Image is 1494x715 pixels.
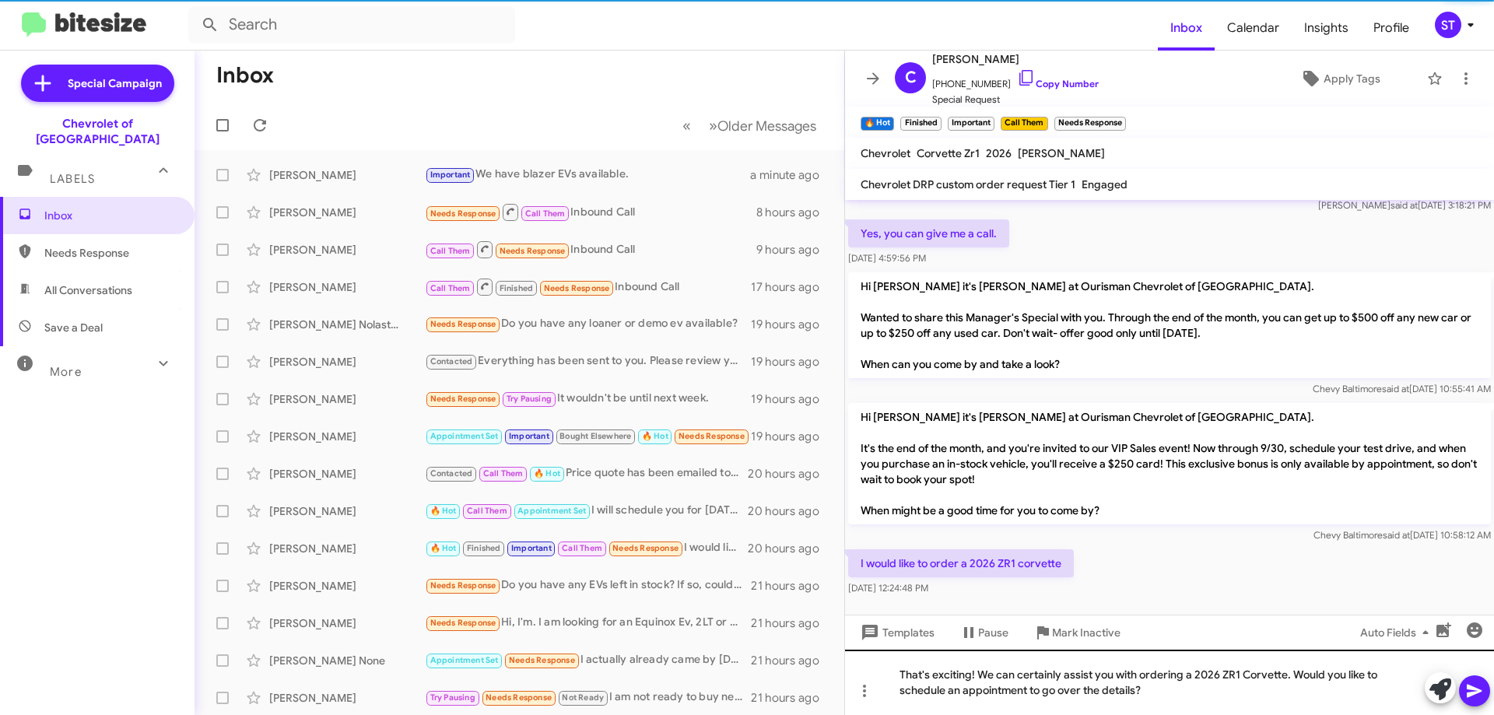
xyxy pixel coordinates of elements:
[1383,529,1410,541] span: said at
[44,208,177,223] span: Inbox
[430,618,496,628] span: Needs Response
[751,690,832,706] div: 21 hours ago
[425,651,751,669] div: I actually already came by [DATE] and saw the truck we spoke with [PERSON_NAME] and [PERSON_NAME]
[483,468,524,478] span: Call Them
[679,431,745,441] span: Needs Response
[1021,619,1133,647] button: Mark Inactive
[269,578,425,594] div: [PERSON_NAME]
[932,92,1099,107] span: Special Request
[986,146,1012,160] span: 2026
[500,283,534,293] span: Finished
[848,549,1074,577] p: I would like to order a 2026 ZR1 corvette
[50,365,82,379] span: More
[700,110,826,142] button: Next
[1360,619,1435,647] span: Auto Fields
[751,279,832,295] div: 17 hours ago
[50,172,95,186] span: Labels
[500,246,566,256] span: Needs Response
[44,282,132,298] span: All Conversations
[467,506,507,516] span: Call Them
[562,692,604,703] span: Not Ready
[425,277,751,296] div: Inbound Call
[1324,65,1380,93] span: Apply Tags
[751,429,832,444] div: 19 hours ago
[21,65,174,102] a: Special Campaign
[1215,5,1292,51] a: Calendar
[425,502,748,520] div: I will schedule you for [DATE] at 3pm. See you soon
[756,205,832,220] div: 8 hours ago
[932,50,1099,68] span: [PERSON_NAME]
[430,246,471,256] span: Call Them
[544,283,610,293] span: Needs Response
[425,352,751,370] div: Everything has been sent to you. Please review your email and text
[269,242,425,258] div: [PERSON_NAME]
[269,690,425,706] div: [PERSON_NAME]
[425,689,751,706] div: I am not ready to buy new car yet! Thank you!
[430,468,473,478] span: Contacted
[905,65,917,90] span: C
[1361,5,1422,51] span: Profile
[269,653,425,668] div: [PERSON_NAME] None
[430,506,457,516] span: 🔥 Hot
[269,615,425,631] div: [PERSON_NAME]
[430,209,496,219] span: Needs Response
[517,506,586,516] span: Appointment Set
[1052,619,1120,647] span: Mark Inactive
[948,117,994,131] small: Important
[756,242,832,258] div: 9 hours ago
[425,427,751,445] div: [PERSON_NAME] got a car thank you
[269,354,425,370] div: [PERSON_NAME]
[467,543,501,553] span: Finished
[425,166,750,184] div: We have blazer EVs available.
[68,75,162,91] span: Special Campaign
[269,279,425,295] div: [PERSON_NAME]
[430,170,471,180] span: Important
[845,650,1494,715] div: That's exciting! We can certainly assist you with ordering a 2026 ZR1 Corvette. Would you like to...
[430,655,499,665] span: Appointment Set
[269,503,425,519] div: [PERSON_NAME]
[430,543,457,553] span: 🔥 Hot
[1382,383,1409,394] span: said at
[673,110,700,142] button: Previous
[188,6,515,44] input: Search
[900,117,941,131] small: Finished
[425,614,751,632] div: Hi, I'm. I am looking for an Equinox Ev, 2LT or 3LT - 24 mth, 15k miles yearly, one pay or instal...
[1292,5,1361,51] a: Insights
[1158,5,1215,51] span: Inbox
[425,464,748,482] div: Price quote has been emailed to you
[1318,199,1491,211] span: [PERSON_NAME] [DATE] 3:18:21 PM
[425,577,751,594] div: Do you have any EVs left in stock? If so, could you send me details for them?
[947,619,1021,647] button: Pause
[848,252,926,264] span: [DATE] 4:59:56 PM
[425,240,756,259] div: Inbound Call
[642,431,668,441] span: 🔥 Hot
[1313,383,1491,394] span: Chevy Baltimore [DATE] 10:55:41 AM
[430,319,496,329] span: Needs Response
[269,429,425,444] div: [PERSON_NAME]
[1018,146,1105,160] span: [PERSON_NAME]
[269,167,425,183] div: [PERSON_NAME]
[430,394,496,404] span: Needs Response
[1054,117,1126,131] small: Needs Response
[674,110,826,142] nav: Page navigation example
[978,619,1008,647] span: Pause
[1391,199,1418,211] span: said at
[917,146,980,160] span: Corvette Zr1
[430,356,473,366] span: Contacted
[534,468,560,478] span: 🔥 Hot
[857,619,935,647] span: Templates
[932,68,1099,92] span: [PHONE_NUMBER]
[748,466,832,482] div: 20 hours ago
[425,202,756,222] div: Inbound Call
[709,116,717,135] span: »
[1348,619,1447,647] button: Auto Fields
[751,391,832,407] div: 19 hours ago
[1001,117,1047,131] small: Call Them
[1082,177,1128,191] span: Engaged
[1260,65,1419,93] button: Apply Tags
[525,209,566,219] span: Call Them
[430,283,471,293] span: Call Them
[44,320,103,335] span: Save a Deal
[848,403,1491,524] p: Hi [PERSON_NAME] it's [PERSON_NAME] at Ourisman Chevrolet of [GEOGRAPHIC_DATA]. It's the end of t...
